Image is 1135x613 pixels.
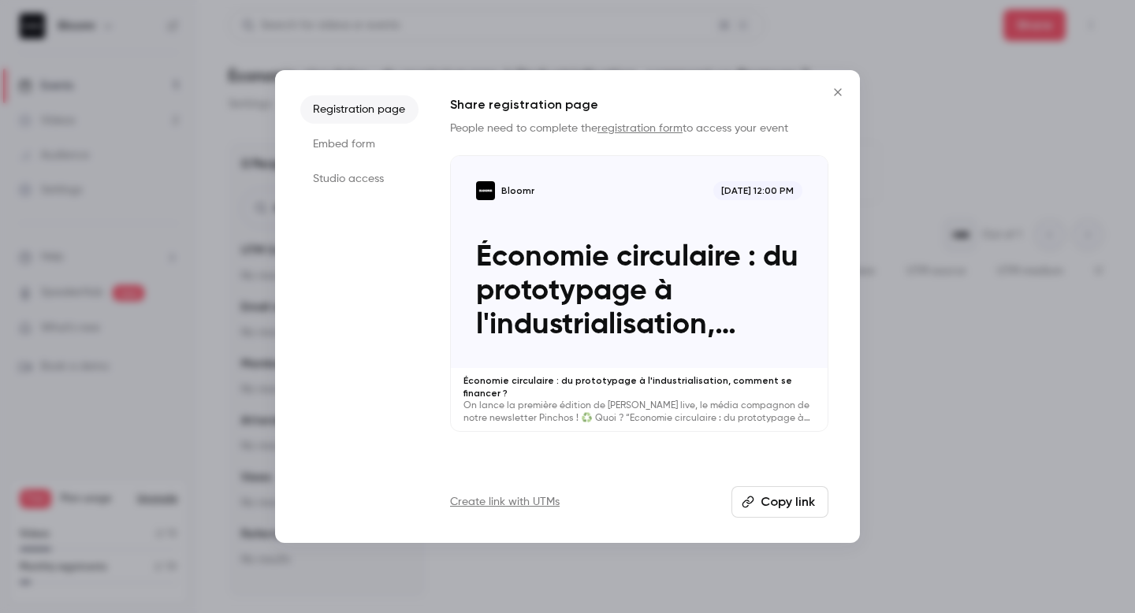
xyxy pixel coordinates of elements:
button: Close [822,76,854,108]
p: Économie circulaire : du prototypage à l'industrialisation, comment se financer ? [463,374,815,399]
a: registration form [597,123,683,134]
button: Copy link [731,486,828,518]
li: Studio access [300,165,419,193]
img: Économie circulaire : du prototypage à l'industrialisation, comment se financer ? [476,181,495,200]
p: People need to complete the to access your event [450,121,828,136]
a: Create link with UTMs [450,494,560,510]
li: Embed form [300,130,419,158]
p: On lance la première édition de [PERSON_NAME] live, le média compagnon de notre newsletter Pincho... [463,399,815,425]
h1: Share registration page [450,95,828,114]
li: Registration page [300,95,419,124]
span: [DATE] 12:00 PM [713,181,802,200]
p: Économie circulaire : du prototypage à l'industrialisation, comment se financer ? [476,240,802,343]
p: Bloomr [501,184,534,197]
a: Économie circulaire : du prototypage à l'industrialisation, comment se financer ?Bloomr[DATE] 12:... [450,155,828,432]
